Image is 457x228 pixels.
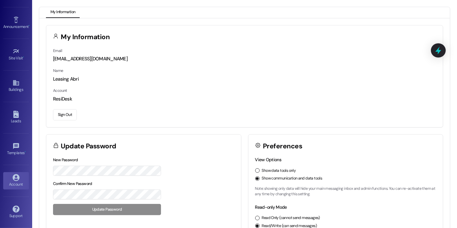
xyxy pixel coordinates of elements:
[3,109,29,126] a: Leads
[3,77,29,95] a: Buildings
[255,204,287,210] label: Read-only Mode
[61,143,116,150] h3: Update Password
[53,96,436,102] div: ResiDesk
[53,48,62,53] label: Email
[255,157,282,162] label: View Options
[3,141,29,158] a: Templates •
[255,186,436,197] p: Note: showing only data will hide your main messaging inbox and admin functions. You can re-activ...
[29,23,30,28] span: •
[53,56,436,62] div: [EMAIL_ADDRESS][DOMAIN_NAME]
[3,204,29,221] a: Support
[3,172,29,189] a: Account
[3,46,29,63] a: Site Visit •
[53,68,63,73] label: Name
[262,176,322,181] label: Show communication and data tools
[23,55,24,59] span: •
[53,76,436,83] div: Leasing Abri
[25,150,26,154] span: •
[46,7,80,18] button: My Information
[262,168,296,174] label: Show data tools only
[53,181,92,186] label: Confirm New Password
[53,157,78,162] label: New Password
[61,34,110,40] h3: My Information
[262,215,320,221] label: Read Only (cannot send messages)
[53,109,77,120] button: Sign Out
[263,143,302,150] h3: Preferences
[53,88,67,93] label: Account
